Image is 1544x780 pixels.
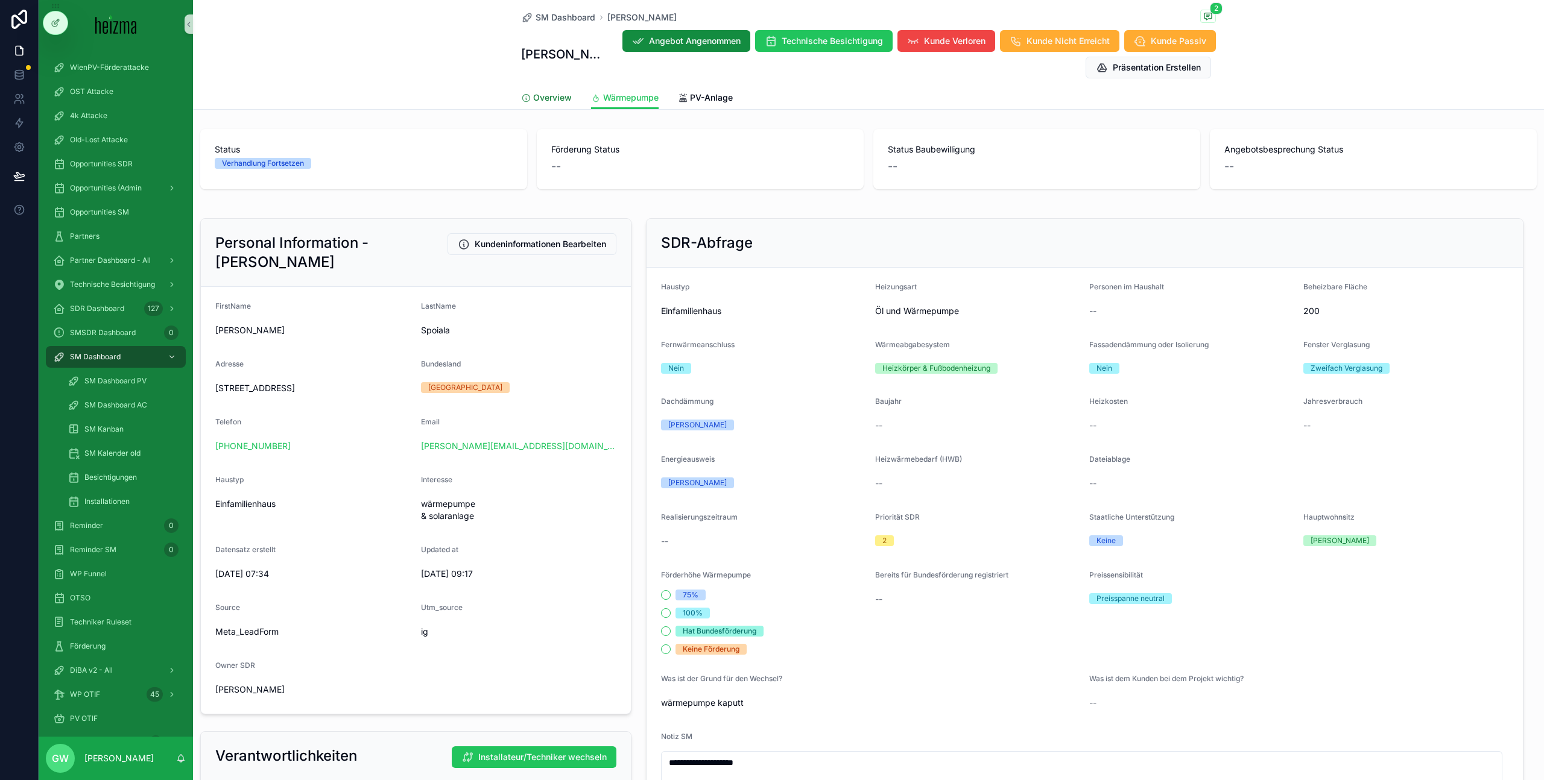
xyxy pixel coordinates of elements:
[215,233,448,272] h2: Personal Information - [PERSON_NAME]
[46,708,186,729] a: PV OTIF
[668,477,727,488] div: [PERSON_NAME]
[1086,57,1211,78] button: Präsentation Erstellen
[46,105,186,127] a: 4k Attacke
[421,301,456,310] span: LastName
[1303,420,1311,432] span: --
[1089,697,1096,709] span: --
[607,11,677,24] a: [PERSON_NAME]
[1089,305,1096,317] span: --
[448,233,616,255] button: Kundeninformationen Bearbeiten
[70,569,107,579] span: WP Funnel
[668,420,727,430] div: [PERSON_NAME]
[897,30,995,52] button: Kunde Verloren
[70,665,113,675] span: DiBA v2 - All
[70,280,155,289] span: Technische Besichtigung
[683,590,698,600] div: 75%
[551,143,849,156] span: Förderung Status
[421,359,461,368] span: Bundesland
[421,417,440,426] span: Email
[661,535,668,547] span: --
[882,535,887,546] div: 2
[46,177,186,199] a: Opportunities (Admin
[215,359,244,368] span: Adresse
[875,454,962,464] span: Heizwärmebedarf (HWB)
[70,617,131,627] span: Techniker Ruleset
[661,233,753,253] h2: SDR-Abfrage
[755,30,893,52] button: Technische Besichtigung
[782,35,883,47] span: Technische Besichtigung
[1113,61,1201,74] span: Präsentation Erstellen
[690,92,733,104] span: PV-Anlage
[591,87,659,110] a: Wärmepumpe
[46,684,186,705] a: WP OTIF45
[215,684,285,696] span: [PERSON_NAME]
[1311,363,1382,374] div: Zweifach Verglasung
[46,274,186,295] a: Technische Besichtigung
[215,475,244,484] span: Haustyp
[1000,30,1119,52] button: Kunde Nicht Erreicht
[70,231,100,241] span: Partners
[70,304,124,313] span: SDR Dashboard
[875,340,950,349] span: Wärmeabgabesystem
[222,158,304,169] div: Verhandlung Fortsetzen
[215,324,411,336] span: [PERSON_NAME]
[421,440,617,452] a: [PERSON_NAME][EMAIL_ADDRESS][DOMAIN_NAME]
[478,751,607,763] span: Installateur/Techniker wechseln
[1151,35,1206,47] span: Kunde Passiv
[70,159,133,169] span: Opportunities SDR
[148,735,163,750] div: 0
[1089,570,1143,579] span: Preissensibilität
[60,370,186,392] a: SM Dashboard PV
[46,57,186,78] a: WienPV-Förderattacke
[84,424,124,434] span: SM Kanban
[683,644,739,655] div: Keine Förderung
[46,563,186,585] a: WP Funnel
[875,397,902,406] span: Baujahr
[84,376,147,386] span: SM Dashboard PV
[875,282,917,291] span: Heizungsart
[147,687,163,702] div: 45
[1089,674,1244,683] span: Was ist dem Kunden bei dem Projekt wichtig?
[215,545,276,554] span: Datensatz erstellt
[421,498,514,522] span: wärmepumpe & solaranlage
[46,659,186,681] a: DiBA v2 - All
[60,394,186,416] a: SM Dashboard AC
[661,454,715,464] span: Energieausweis
[70,714,98,723] span: PV OTIF
[661,732,692,741] span: Notiz SM
[661,697,1080,709] span: wärmepumpe kaputt
[164,543,179,557] div: 0
[84,752,154,764] p: [PERSON_NAME]
[1096,535,1116,546] div: Keine
[1096,363,1112,374] div: Nein
[84,497,130,506] span: Installationen
[70,690,100,699] span: WP OTIF
[144,301,163,316] div: 127
[678,87,733,111] a: PV-Anlage
[52,751,69,766] span: GW
[661,512,738,521] span: Realisierungszeitraum
[1089,477,1096,489] span: --
[215,568,411,580] span: [DATE] 07:34
[536,11,595,24] span: SM Dashboard
[164,518,179,533] div: 0
[421,475,452,484] span: Interesse
[70,521,103,530] span: Reminder
[421,568,617,580] span: [DATE] 09:17
[46,298,186,319] a: SDR Dashboard127
[875,477,882,489] span: --
[70,545,116,555] span: Reminder SM
[46,81,186,102] a: OST Attacke
[215,301,251,310] span: FirstName
[39,48,193,737] div: scrollable content
[46,587,186,609] a: OTSO
[683,608,703,618] div: 100%
[46,225,186,247] a: Partners
[1303,282,1367,291] span: Beheizbare Fläche
[421,545,458,554] span: Updated at
[875,570,1008,579] span: Bereits für Bundesförderung registriert
[215,498,411,510] span: Einfamilienhaus
[1303,512,1355,521] span: Hauptwohnsitz
[60,467,186,488] a: Besichtigungen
